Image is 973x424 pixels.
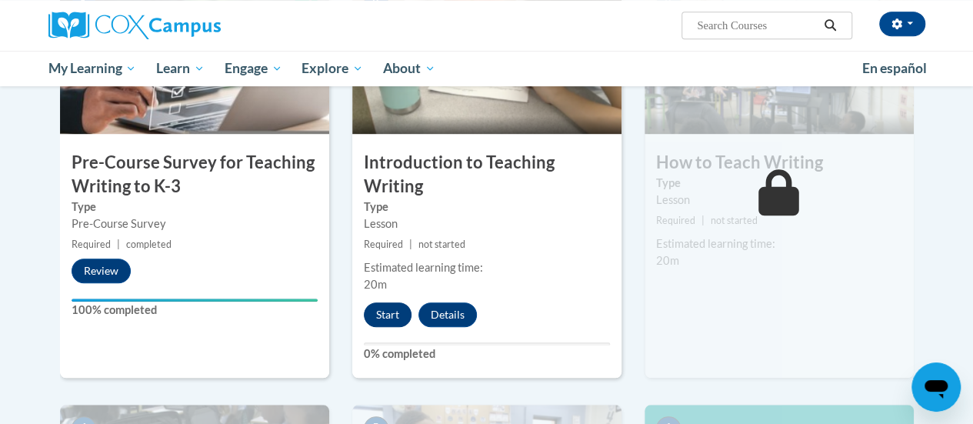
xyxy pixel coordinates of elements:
[215,51,292,86] a: Engage
[72,199,318,215] label: Type
[701,215,705,226] span: |
[862,60,927,76] span: En español
[364,199,610,215] label: Type
[225,59,282,78] span: Engage
[695,16,818,35] input: Search Courses
[60,151,329,199] h3: Pre-Course Survey for Teaching Writing to K-3
[656,235,902,252] div: Estimated learning time:
[48,59,136,78] span: My Learning
[37,51,937,86] div: Main menu
[292,51,373,86] a: Explore
[364,239,403,250] span: Required
[656,192,902,209] div: Lesson
[72,215,318,232] div: Pre-Course Survey
[645,151,914,175] h3: How to Teach Writing
[72,302,318,319] label: 100% completed
[364,259,610,276] div: Estimated learning time:
[383,59,435,78] span: About
[711,215,758,226] span: not started
[656,175,902,192] label: Type
[418,302,477,327] button: Details
[72,259,131,283] button: Review
[126,239,172,250] span: completed
[72,299,318,302] div: Your progress
[656,254,679,267] span: 20m
[418,239,465,250] span: not started
[48,12,221,39] img: Cox Campus
[852,52,937,85] a: En español
[38,51,147,86] a: My Learning
[117,239,120,250] span: |
[146,51,215,86] a: Learn
[364,215,610,232] div: Lesson
[302,59,363,78] span: Explore
[72,239,111,250] span: Required
[364,346,610,362] label: 0% completed
[364,278,387,291] span: 20m
[818,16,841,35] button: Search
[656,215,695,226] span: Required
[364,302,412,327] button: Start
[352,151,621,199] h3: Introduction to Teaching Writing
[373,51,445,86] a: About
[48,12,325,39] a: Cox Campus
[879,12,925,36] button: Account Settings
[156,59,205,78] span: Learn
[409,239,412,250] span: |
[911,362,961,412] iframe: Button to launch messaging window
